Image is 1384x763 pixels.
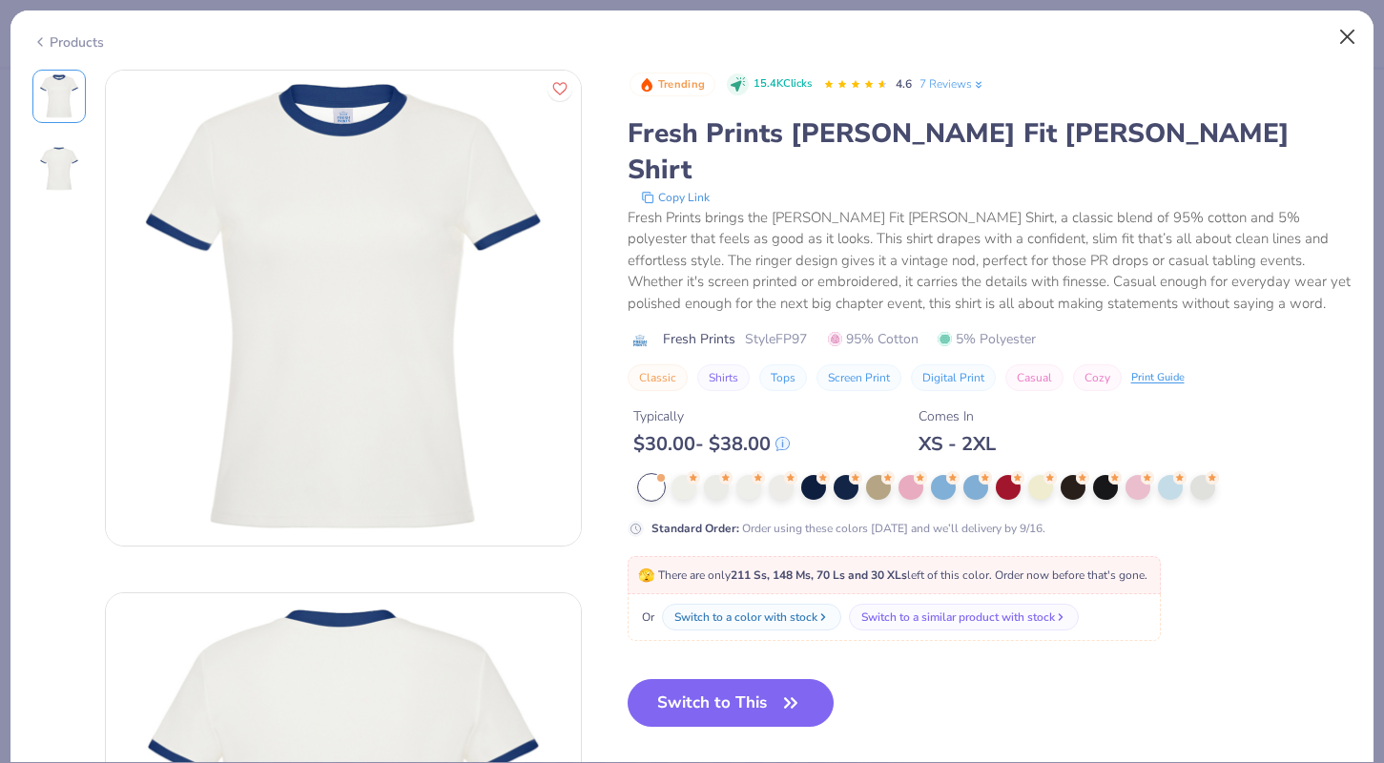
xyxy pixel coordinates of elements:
button: Close [1330,19,1366,55]
div: Order using these colors [DATE] and we’ll delivery by 9/16. [651,520,1045,537]
span: Or [638,608,654,626]
div: Typically [633,406,790,426]
div: Switch to a similar product with stock [861,608,1055,626]
span: 4.6 [896,76,912,92]
button: Casual [1005,364,1064,391]
button: Cozy [1073,364,1122,391]
img: Front [106,71,581,546]
span: 15.4K Clicks [754,76,812,93]
strong: 211 Ss, 148 Ms, 70 Ls and 30 XLs [731,567,907,583]
button: Tops [759,364,807,391]
button: Like [547,76,572,101]
button: Switch to a color with stock [662,604,841,630]
span: Trending [658,79,705,90]
img: Front [36,73,82,119]
button: Digital Print [911,364,996,391]
a: 7 Reviews [919,75,985,93]
div: Products [32,32,104,52]
button: Shirts [697,364,750,391]
img: Trending sort [639,77,654,93]
div: XS - 2XL [919,432,996,456]
button: copy to clipboard [635,188,715,207]
span: 5% Polyester [938,329,1036,349]
span: 🫣 [638,567,654,585]
div: Comes In [919,406,996,426]
button: Screen Print [816,364,901,391]
strong: Standard Order : [651,521,739,536]
div: $ 30.00 - $ 38.00 [633,432,790,456]
div: Switch to a color with stock [674,608,817,626]
button: Classic [628,364,688,391]
button: Badge Button [630,72,715,97]
span: There are only left of this color. Order now before that's gone. [638,567,1147,583]
div: Fresh Prints [PERSON_NAME] Fit [PERSON_NAME] Shirt [628,115,1353,188]
button: Switch to This [628,679,835,727]
img: Back [36,146,82,192]
span: 95% Cotton [828,329,919,349]
img: brand logo [628,333,653,348]
span: Fresh Prints [663,329,735,349]
span: Style FP97 [745,329,807,349]
div: Print Guide [1131,370,1185,386]
button: Switch to a similar product with stock [849,604,1079,630]
div: 4.6 Stars [823,70,888,100]
div: Fresh Prints brings the [PERSON_NAME] Fit [PERSON_NAME] Shirt, a classic blend of 95% cotton and ... [628,207,1353,315]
